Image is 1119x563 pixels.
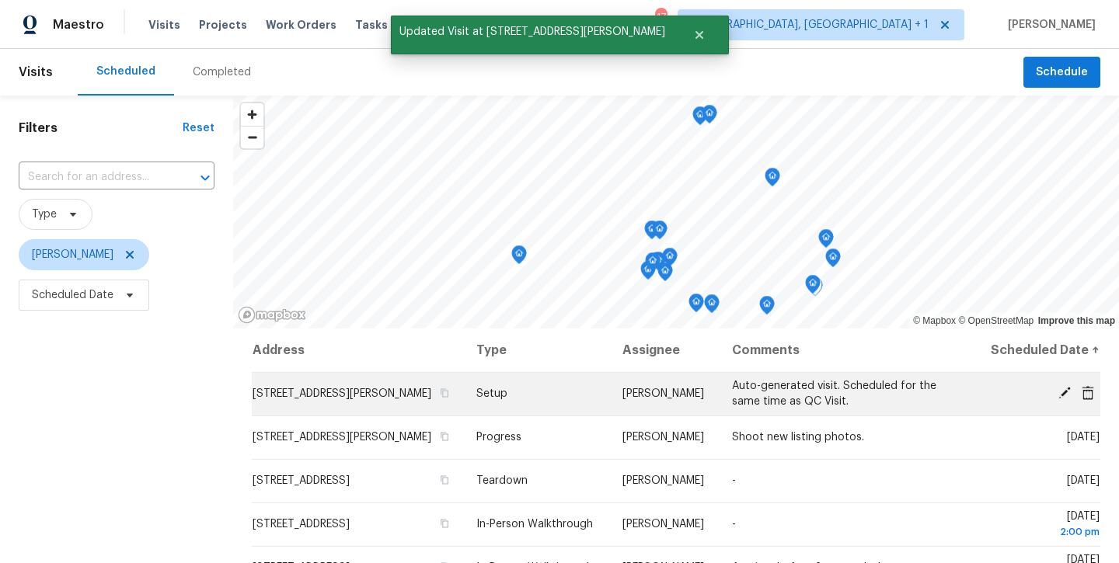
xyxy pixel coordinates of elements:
span: Type [32,207,57,222]
button: Copy Address [437,429,451,443]
button: Zoom in [241,103,263,126]
span: Schedule [1036,63,1088,82]
span: Work Orders [266,17,336,33]
div: Map marker [511,245,527,269]
span: Auto-generated visit. Scheduled for the same time as QC Visit. [732,381,936,407]
span: In-Person Walkthrough [476,519,593,530]
span: Teardown [476,475,528,486]
th: Scheduled Date ↑ [974,328,1100,372]
span: [PERSON_NAME] [622,519,704,530]
a: OpenStreetMap [958,315,1034,326]
div: Map marker [640,261,656,285]
div: Map marker [652,221,668,245]
th: Address [252,328,464,372]
span: [STREET_ADDRESS][PERSON_NAME] [253,432,431,443]
span: [PERSON_NAME] [622,432,704,443]
h1: Filters [19,120,183,136]
span: [PERSON_NAME] [622,475,704,486]
th: Assignee [610,328,720,372]
span: Tasks [355,19,388,30]
div: Map marker [818,229,834,253]
span: [PERSON_NAME] [32,247,113,262]
span: [STREET_ADDRESS] [253,519,350,530]
div: Completed [193,64,251,80]
button: Zoom out [241,126,263,148]
span: Setup [476,388,507,399]
div: Map marker [805,275,821,299]
div: 2:00 pm [987,524,1100,540]
div: Map marker [645,252,661,276]
a: Improve this map [1038,315,1115,326]
div: Map marker [759,296,775,320]
div: Map marker [692,106,708,130]
span: [DATE] [1067,432,1100,443]
span: Visits [148,17,180,33]
div: Map marker [702,105,717,129]
span: Updated Visit at [STREET_ADDRESS][PERSON_NAME] [391,16,674,48]
div: Map marker [650,252,666,276]
div: Map marker [704,294,720,318]
span: [PERSON_NAME] [622,388,704,399]
span: Progress [476,432,521,443]
span: [GEOGRAPHIC_DATA], [GEOGRAPHIC_DATA] + 1 [691,17,929,33]
span: Scheduled Date [32,287,113,303]
div: Map marker [644,221,660,245]
div: Scheduled [96,64,155,79]
button: Copy Address [437,473,451,487]
span: Shoot new listing photos. [732,432,864,443]
span: Edit [1053,386,1076,400]
div: Map marker [688,294,704,318]
span: - [732,519,736,530]
button: Schedule [1023,57,1100,89]
span: [STREET_ADDRESS] [253,475,350,486]
a: Mapbox [913,315,956,326]
span: [DATE] [987,511,1100,540]
div: Map marker [662,248,678,272]
input: Search for an address... [19,165,171,189]
div: Map marker [825,248,841,273]
th: Type [464,328,610,372]
button: Copy Address [437,516,451,530]
button: Close [674,19,725,50]
span: Projects [199,17,247,33]
span: Zoom out [241,127,263,148]
a: Mapbox homepage [238,306,306,324]
span: Cancel [1076,386,1100,400]
div: Map marker [765,168,780,192]
span: Visits [19,55,53,89]
span: [PERSON_NAME] [1002,17,1096,33]
div: Map marker [657,262,673,287]
span: Maestro [53,17,104,33]
div: Reset [183,120,214,136]
div: 47 [655,9,666,25]
th: Comments [720,328,974,372]
canvas: Map [233,96,1119,328]
span: [STREET_ADDRESS][PERSON_NAME] [253,388,431,399]
span: - [732,475,736,486]
span: [DATE] [1067,475,1100,486]
button: Open [194,167,216,189]
button: Copy Address [437,386,451,400]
